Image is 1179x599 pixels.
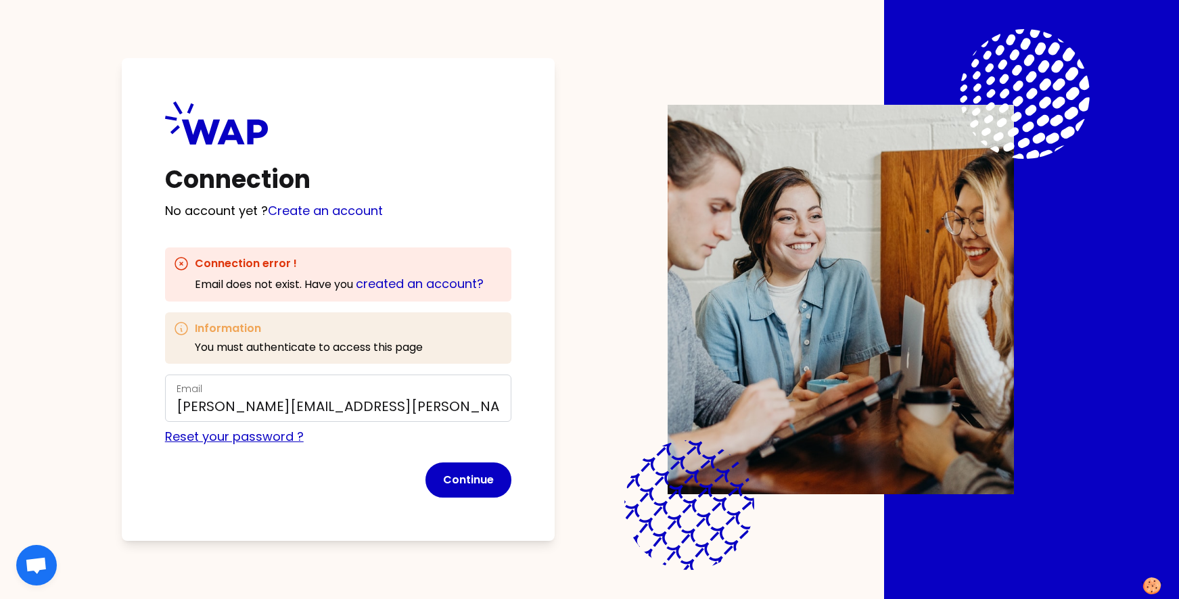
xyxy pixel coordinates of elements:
[356,275,484,292] a: created an account?
[165,428,304,445] a: Reset your password ?
[16,545,57,585] div: Open chat
[165,201,511,220] p: No account yet ?
[165,166,511,193] h1: Connection
[195,256,484,272] h3: Connection error !
[425,462,511,498] button: Continue
[195,320,423,337] h3: Information
[195,339,423,356] p: You must authenticate to access this page
[195,274,484,293] div: Email does not exist . Have you
[177,382,202,396] label: Email
[268,202,383,219] a: Create an account
[668,105,1014,494] img: Description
